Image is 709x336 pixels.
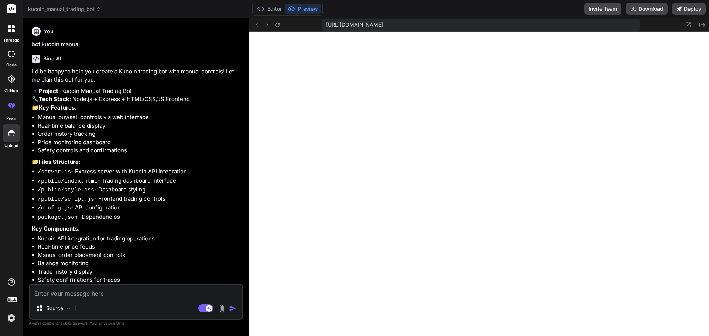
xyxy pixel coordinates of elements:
[38,195,242,204] li: - Frontend trading controls
[65,305,72,312] img: Pick Models
[285,4,321,14] button: Preview
[38,243,242,251] li: Real-time price feeds
[39,104,75,111] strong: Key Features
[672,3,706,15] button: Deploy
[38,213,242,222] li: - Dependencies
[326,21,383,28] span: [URL][DOMAIN_NAME]
[218,304,226,313] img: attachment
[32,225,242,233] p: :
[38,146,242,155] li: Safety controls and confirmations
[38,186,242,195] li: - Dashboard styling
[38,276,242,284] li: Safety confirmations for trades
[38,204,242,213] li: - API configuration
[38,268,242,276] li: Trade history display
[99,321,112,325] span: privacy
[46,305,63,312] p: Source
[3,37,19,44] label: threads
[229,305,236,312] img: icon
[4,88,18,94] label: GitHub
[6,62,17,68] label: code
[38,251,242,260] li: Manual order placement controls
[32,225,78,232] strong: Key Components
[28,6,101,13] span: kucoin_manual_trading_bot
[4,143,18,149] label: Upload
[38,205,71,211] code: /config.js
[39,96,69,103] strong: Tech Stack
[38,196,94,202] code: /public/script.js
[5,312,18,324] img: settings
[254,4,285,14] button: Editor
[38,122,242,130] li: Real-time balance display
[38,187,94,193] code: /public/style.css
[29,320,243,327] p: Always double-check its answers. Your in Bind
[38,259,242,268] li: Balance monitoring
[584,3,621,15] button: Invite Team
[38,169,71,175] code: /server.js
[32,40,242,49] p: bot kucoin manual
[249,32,709,336] iframe: Preview
[39,87,58,94] strong: Project
[38,235,242,243] li: Kucoin API integration for trading operations
[38,178,97,184] code: /public/index.html
[38,113,242,122] li: Manual buy/sell controls via web interface
[38,214,78,221] code: package.json
[38,130,242,138] li: Order history tracking
[38,167,242,177] li: - Express server with Kucoin API integration
[626,3,668,15] button: Download
[43,55,61,62] h6: Bind AI
[38,177,242,186] li: - Trading dashboard interface
[39,158,79,165] strong: Files Structure
[6,115,16,122] label: prem
[38,138,242,147] li: Price monitoring dashboard
[32,67,242,84] p: I'd be happy to help you create a Kucoin trading bot with manual controls! Let me plan this out f...
[32,158,242,166] p: 📁 :
[44,28,54,35] h6: You
[32,87,242,112] p: 🔹 : Kucoin Manual Trading Bot 🔧 : Node.js + Express + HTML/CSS/JS Frontend 📁 :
